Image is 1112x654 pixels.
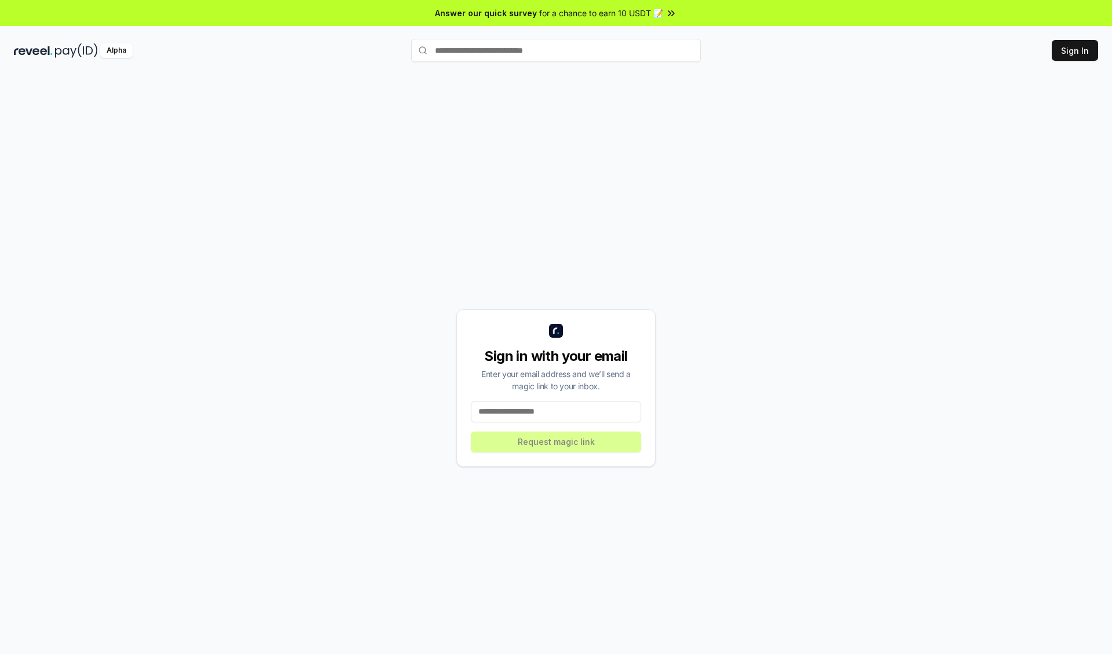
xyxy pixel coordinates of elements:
img: logo_small [549,324,563,338]
span: for a chance to earn 10 USDT 📝 [539,7,663,19]
div: Enter your email address and we’ll send a magic link to your inbox. [471,368,641,392]
div: Alpha [100,43,133,58]
img: pay_id [55,43,98,58]
img: reveel_dark [14,43,53,58]
span: Answer our quick survey [435,7,537,19]
div: Sign in with your email [471,347,641,366]
button: Sign In [1052,40,1098,61]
